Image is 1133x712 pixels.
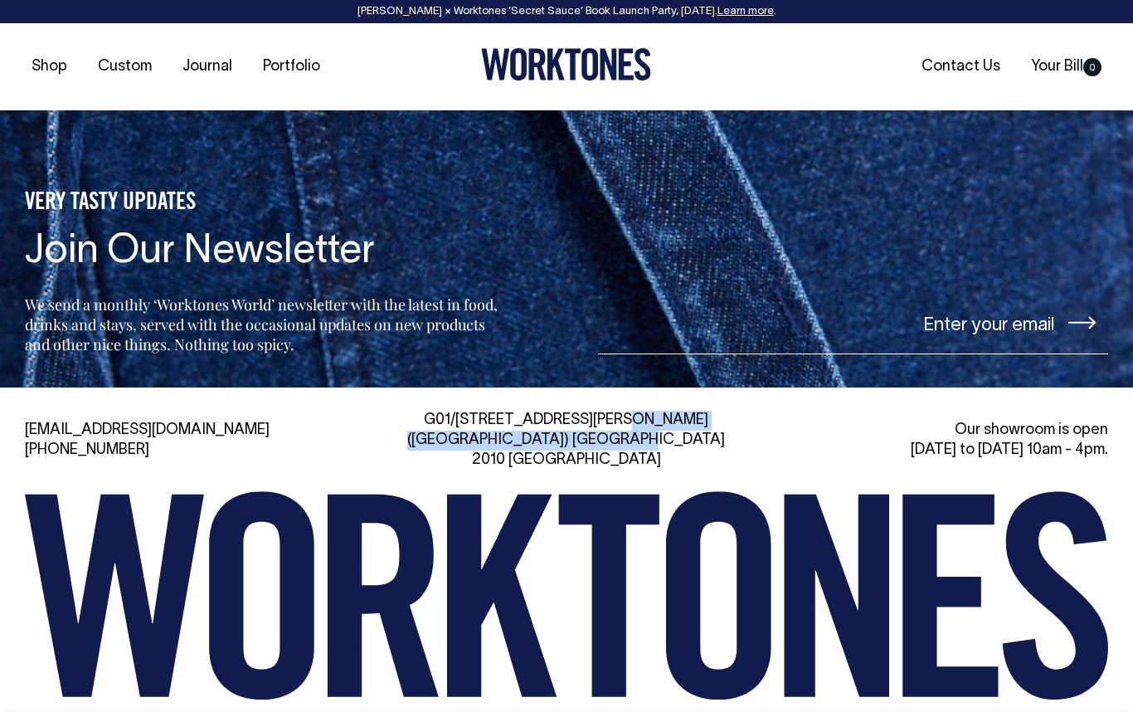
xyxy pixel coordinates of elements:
[764,421,1108,461] div: Our showroom is open [DATE] to [DATE] 10am - 4pm.
[25,295,503,354] p: We send a monthly ‘Worktones World’ newsletter with the latest in food, drinks and stays, served ...
[598,292,1108,354] input: Enter your email
[256,53,327,80] a: Portfolio
[25,231,503,275] h4: Join Our Newsletter
[1083,58,1101,76] span: 0
[17,6,1116,17] div: [PERSON_NAME] × Worktones ‘Secret Sauce’ Book Launch Party, [DATE]. .
[25,53,74,80] a: Shop
[25,443,149,457] a: [PHONE_NUMBER]
[717,7,774,17] a: Learn more
[394,411,738,471] div: G01/[STREET_ADDRESS][PERSON_NAME] ([GEOGRAPHIC_DATA]) [GEOGRAPHIC_DATA] 2010 [GEOGRAPHIC_DATA]
[915,53,1007,80] a: Contact Us
[25,189,503,217] h5: VERY TASTY UPDATES
[176,53,239,80] a: Journal
[1024,53,1108,80] a: Your Bill0
[25,423,270,437] a: [EMAIL_ADDRESS][DOMAIN_NAME]
[91,53,158,80] a: Custom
